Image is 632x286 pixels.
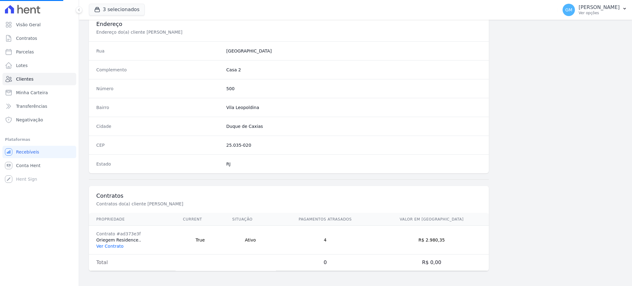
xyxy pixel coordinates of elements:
[176,226,225,254] td: True
[16,149,39,155] span: Recebíveis
[226,142,481,148] dd: 25.035-020
[16,49,34,55] span: Parcelas
[375,254,489,271] td: R$ 0,00
[2,19,76,31] a: Visão Geral
[89,226,176,254] td: Oriegem Residence..
[2,73,76,85] a: Clientes
[89,254,176,271] td: Total
[375,226,489,254] td: R$ 2.980,35
[96,29,304,35] p: Endereço do(a) cliente [PERSON_NAME]
[16,117,43,123] span: Negativação
[96,86,221,92] dt: Número
[226,48,481,54] dd: [GEOGRAPHIC_DATA]
[16,90,48,96] span: Minha Carteira
[89,4,145,15] button: 3 selecionados
[2,114,76,126] a: Negativação
[2,32,76,44] a: Contratos
[226,67,481,73] dd: Casa 2
[96,192,481,200] h3: Contratos
[96,48,221,54] dt: Rua
[96,67,221,73] dt: Complemento
[2,100,76,112] a: Transferências
[16,162,40,169] span: Conta Hent
[16,76,33,82] span: Clientes
[226,161,481,167] dd: RJ
[565,8,572,12] span: GM
[2,86,76,99] a: Minha Carteira
[2,146,76,158] a: Recebíveis
[226,104,481,111] dd: Vila Leopoldina
[2,59,76,72] a: Lotes
[226,123,481,129] dd: Duque de Caxias
[96,142,221,148] dt: CEP
[96,123,221,129] dt: Cidade
[225,226,276,254] td: Ativo
[225,213,276,226] th: Situação
[96,104,221,111] dt: Bairro
[16,35,37,41] span: Contratos
[276,226,375,254] td: 4
[579,11,620,15] p: Ver opções
[96,201,304,207] p: Contratos do(a) cliente [PERSON_NAME]
[2,46,76,58] a: Parcelas
[226,86,481,92] dd: 500
[96,20,481,28] h3: Endereço
[276,213,375,226] th: Pagamentos Atrasados
[2,159,76,172] a: Conta Hent
[276,254,375,271] td: 0
[89,213,176,226] th: Propriedade
[16,103,47,109] span: Transferências
[96,161,221,167] dt: Estado
[558,1,632,19] button: GM [PERSON_NAME] Ver opções
[5,136,74,143] div: Plataformas
[96,244,123,249] a: Ver Contrato
[16,62,28,69] span: Lotes
[96,231,168,237] div: Contrato #ad373e3f
[579,4,620,11] p: [PERSON_NAME]
[16,22,41,28] span: Visão Geral
[375,213,489,226] th: Valor em [GEOGRAPHIC_DATA]
[176,213,225,226] th: Current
